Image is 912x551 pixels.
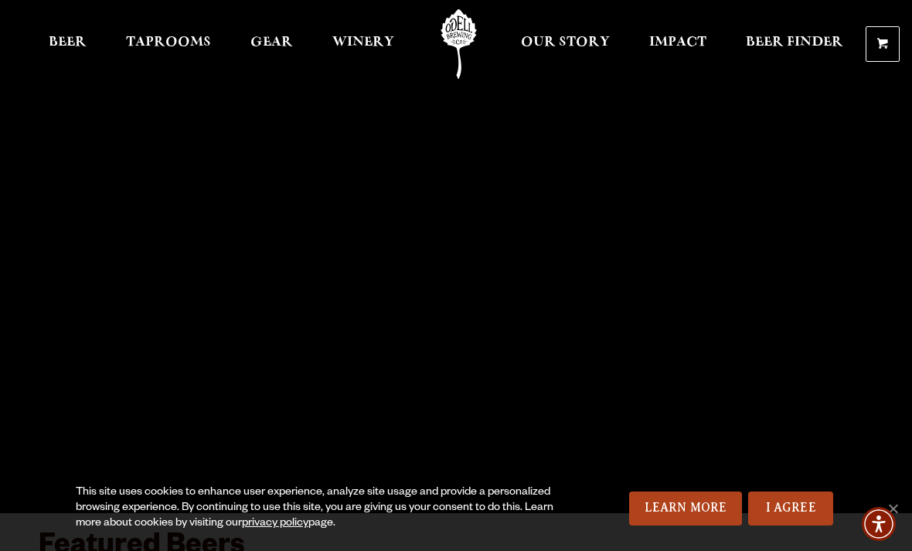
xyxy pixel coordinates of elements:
[250,36,293,49] span: Gear
[76,485,577,532] div: This site uses cookies to enhance user experience, analyze site usage and provide a personalized ...
[240,9,303,79] a: Gear
[748,491,833,525] a: I Agree
[629,491,743,525] a: Learn More
[521,36,610,49] span: Our Story
[49,36,87,49] span: Beer
[39,9,97,79] a: Beer
[649,36,706,49] span: Impact
[322,9,404,79] a: Winery
[430,9,488,79] a: Odell Home
[746,36,843,49] span: Beer Finder
[639,9,716,79] a: Impact
[332,36,394,49] span: Winery
[511,9,620,79] a: Our Story
[242,518,308,530] a: privacy policy
[862,507,896,541] div: Accessibility Menu
[736,9,853,79] a: Beer Finder
[116,9,221,79] a: Taprooms
[126,36,211,49] span: Taprooms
